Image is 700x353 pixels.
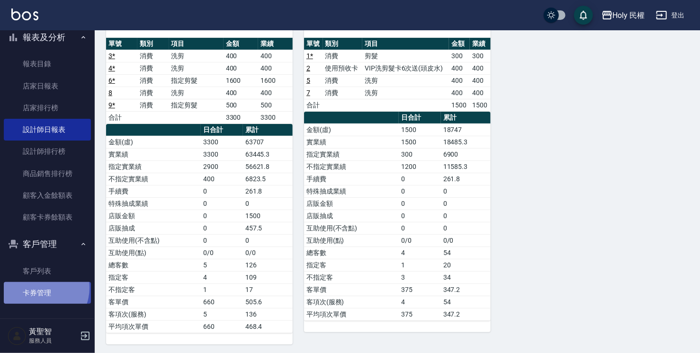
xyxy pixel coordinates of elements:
[137,38,169,50] th: 類別
[106,38,293,124] table: a dense table
[304,197,399,210] td: 店販金額
[399,296,440,308] td: 4
[441,124,491,136] td: 18747
[106,148,201,160] td: 實業績
[8,327,27,345] img: Person
[399,185,440,197] td: 0
[304,283,399,296] td: 客單價
[441,308,491,320] td: 347.2
[304,99,323,111] td: 合計
[106,234,201,247] td: 互助使用(不含點)
[201,124,242,136] th: 日合計
[323,50,362,62] td: 消費
[441,136,491,148] td: 18485.3
[258,111,293,124] td: 3300
[137,50,169,62] td: 消費
[399,308,440,320] td: 375
[399,112,440,124] th: 日合計
[441,160,491,173] td: 11585.3
[224,50,258,62] td: 400
[243,148,293,160] td: 63445.3
[449,50,470,62] td: 300
[201,234,242,247] td: 0
[399,271,440,283] td: 3
[201,247,242,259] td: 0/0
[201,173,242,185] td: 400
[399,197,440,210] td: 0
[362,62,449,74] td: VIP洗剪髮卡6次送(頭皮水)
[224,74,258,87] td: 1600
[441,247,491,259] td: 54
[201,148,242,160] td: 3300
[243,197,293,210] td: 0
[652,7,689,24] button: 登出
[304,148,399,160] td: 指定實業績
[106,111,137,124] td: 合計
[224,62,258,74] td: 400
[399,234,440,247] td: 0/0
[224,38,258,50] th: 金額
[201,259,242,271] td: 5
[449,62,470,74] td: 400
[470,99,491,111] td: 1500
[258,99,293,111] td: 500
[304,38,323,50] th: 單號
[449,87,470,99] td: 400
[598,6,649,25] button: Holy 民權
[258,74,293,87] td: 1600
[201,296,242,308] td: 660
[201,222,242,234] td: 0
[441,222,491,234] td: 0
[470,87,491,99] td: 400
[399,173,440,185] td: 0
[243,283,293,296] td: 17
[169,74,224,87] td: 指定剪髮
[243,210,293,222] td: 1500
[323,62,362,74] td: 使用預收卡
[243,308,293,320] td: 136
[224,111,258,124] td: 3300
[449,38,470,50] th: 金額
[243,234,293,247] td: 0
[108,89,112,97] a: 8
[4,206,91,228] a: 顧客卡券餘額表
[441,259,491,271] td: 20
[399,283,440,296] td: 375
[441,197,491,210] td: 0
[4,260,91,282] a: 客戶列表
[169,62,224,74] td: 洗剪
[224,99,258,111] td: 500
[304,222,399,234] td: 互助使用(不含點)
[399,247,440,259] td: 4
[304,247,399,259] td: 總客數
[362,50,449,62] td: 剪髮
[258,38,293,50] th: 業績
[137,99,169,111] td: 消費
[304,38,491,112] table: a dense table
[323,87,362,99] td: 消費
[304,112,491,321] table: a dense table
[169,87,224,99] td: 洗剪
[306,64,310,72] a: 2
[399,160,440,173] td: 1200
[306,89,310,97] a: 7
[304,271,399,283] td: 不指定客
[106,160,201,173] td: 指定實業績
[224,87,258,99] td: 400
[106,222,201,234] td: 店販抽成
[258,62,293,74] td: 400
[4,185,91,206] a: 顧客入金餘額表
[441,185,491,197] td: 0
[441,148,491,160] td: 6900
[4,282,91,304] a: 卡券管理
[106,210,201,222] td: 店販金額
[201,136,242,148] td: 3300
[137,62,169,74] td: 消費
[106,136,201,148] td: 金額(虛)
[201,283,242,296] td: 1
[106,308,201,320] td: 客項次(服務)
[106,271,201,283] td: 指定客
[470,62,491,74] td: 400
[441,234,491,247] td: 0/0
[4,119,91,141] a: 設計師日報表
